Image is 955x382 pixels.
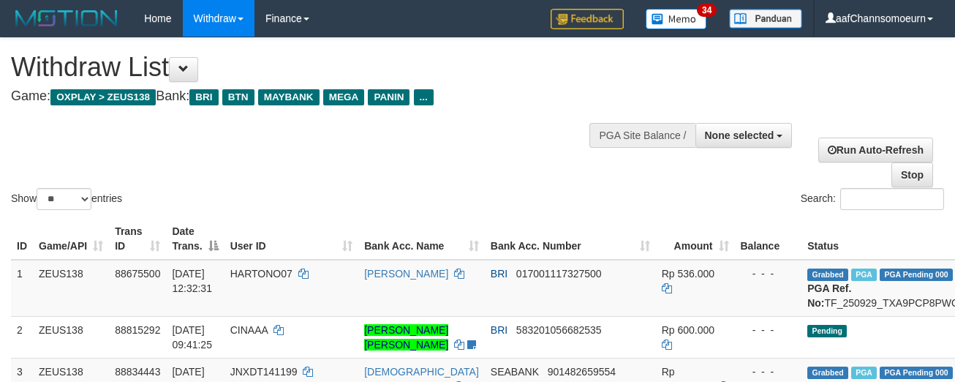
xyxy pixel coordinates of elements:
b: PGA Ref. No: [807,282,851,309]
span: HARTONO07 [230,268,292,280]
td: ZEUS138 [33,316,109,358]
img: panduan.png [729,9,802,29]
label: Search: [801,188,944,210]
span: Marked by aaftrukkakada [851,269,877,281]
span: 88815292 [115,324,160,336]
span: Grabbed [807,367,848,379]
label: Show entries [11,188,122,210]
button: None selected [695,123,793,148]
span: Pending [807,325,847,337]
span: PGA Pending [880,269,953,281]
span: 34 [697,4,717,17]
span: Grabbed [807,269,848,281]
img: MOTION_logo.png [11,7,122,29]
span: Copy 901482659554 to clipboard [548,366,616,378]
th: User ID: activate to sort column ascending [224,218,359,260]
span: PANIN [368,89,409,105]
span: [DATE] 09:41:25 [172,324,212,351]
input: Search: [840,188,944,210]
span: 88834443 [115,366,160,378]
th: Balance [735,218,802,260]
span: BRI [189,89,218,105]
th: Date Trans.: activate to sort column descending [166,218,224,260]
span: Rp 536.000 [662,268,714,280]
div: - - - [741,364,796,379]
span: ... [414,89,434,105]
span: MEGA [323,89,365,105]
span: BRI [491,268,507,280]
h4: Game: Bank: [11,89,622,104]
a: Run Auto-Refresh [818,138,933,162]
th: ID [11,218,33,260]
span: PGA Pending [880,367,953,379]
span: CINAAA [230,324,268,336]
th: Game/API: activate to sort column ascending [33,218,109,260]
td: 2 [11,316,33,358]
div: PGA Site Balance / [589,123,695,148]
span: [DATE] 12:32:31 [172,268,212,294]
span: SEABANK [491,366,539,378]
span: Copy 017001117327500 to clipboard [516,268,602,280]
td: 1 [11,260,33,317]
span: Copy 583201056682535 to clipboard [516,324,602,336]
th: Bank Acc. Name: activate to sort column ascending [358,218,485,260]
span: None selected [705,130,774,141]
span: 88675500 [115,268,160,280]
h1: Withdraw List [11,53,622,82]
a: [PERSON_NAME] [PERSON_NAME] [364,324,448,351]
span: BRI [491,324,507,336]
td: ZEUS138 [33,260,109,317]
a: Stop [891,162,933,187]
a: [PERSON_NAME] [364,268,448,280]
select: Showentries [37,188,91,210]
th: Trans ID: activate to sort column ascending [109,218,166,260]
div: - - - [741,266,796,281]
span: JNXDT141199 [230,366,298,378]
span: MAYBANK [258,89,320,105]
th: Amount: activate to sort column ascending [656,218,735,260]
span: Marked by aafsolysreylen [851,367,877,379]
img: Feedback.jpg [551,9,624,29]
div: - - - [741,323,796,337]
span: BTN [222,89,254,105]
span: OXPLAY > ZEUS138 [50,89,156,105]
th: Bank Acc. Number: activate to sort column ascending [485,218,656,260]
img: Button%20Memo.svg [646,9,707,29]
span: Rp 600.000 [662,324,714,336]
